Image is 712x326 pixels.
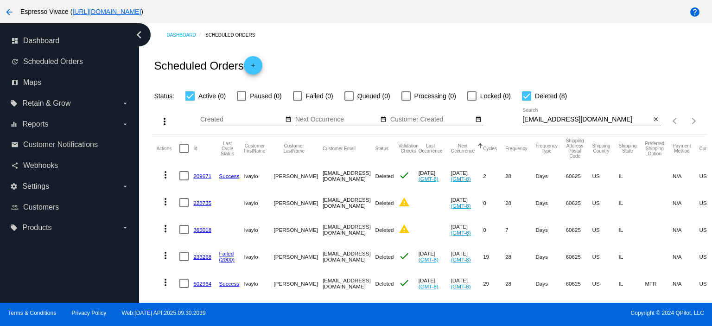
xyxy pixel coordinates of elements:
[22,99,70,108] span: Retain & Grow
[399,197,410,208] mat-icon: warning
[306,90,333,102] span: Failed (0)
[619,189,645,216] mat-cell: IL
[154,92,174,100] span: Status:
[535,270,566,297] mat-cell: Days
[651,115,661,125] button: Clear
[535,162,566,189] mat-cell: Days
[156,134,179,162] mat-header-cell: Actions
[323,146,356,151] button: Change sorting for CustomerEmail
[566,138,584,159] button: Change sorting for ShippingPostcode
[673,297,699,324] mat-cell: N/A
[375,227,394,233] span: Deleted
[72,310,107,316] a: Privacy Policy
[645,270,673,297] mat-cell: MFR
[22,182,49,191] span: Settings
[505,189,535,216] mat-cell: 28
[244,270,273,297] mat-cell: Ivaylo
[193,173,211,179] a: 209671
[244,189,273,216] mat-cell: Ivaylo
[480,90,511,102] span: Locked (0)
[219,281,240,287] a: Success
[505,146,527,151] button: Change sorting for Frequency
[11,33,129,48] a: dashboard Dashboard
[505,162,535,189] mat-cell: 28
[10,183,18,190] i: settings
[419,297,451,324] mat-cell: [DATE]
[244,216,273,243] mat-cell: Ivaylo
[673,189,699,216] mat-cell: N/A
[419,283,439,289] a: (GMT-8)
[451,256,470,262] a: (GMT-8)
[274,243,323,270] mat-cell: [PERSON_NAME]
[645,297,673,324] mat-cell: MFR
[198,90,226,102] span: Active (0)
[566,270,592,297] mat-cell: 60625
[451,243,483,270] mat-cell: [DATE]
[23,203,59,211] span: Customers
[4,6,15,18] mat-icon: arrow_back
[121,121,129,128] i: arrow_drop_down
[451,270,483,297] mat-cell: [DATE]
[160,250,171,261] mat-icon: more_vert
[451,216,483,243] mat-cell: [DATE]
[566,297,592,324] mat-cell: 60625
[475,116,482,123] mat-icon: date_range
[653,116,659,123] mat-icon: close
[11,54,129,69] a: update Scheduled Orders
[160,223,171,234] mat-icon: more_vert
[535,216,566,243] mat-cell: Days
[592,189,619,216] mat-cell: US
[483,162,505,189] mat-cell: 2
[535,143,557,153] button: Change sorting for FrequencyType
[219,256,235,262] a: (2000)
[244,297,273,324] mat-cell: Ivaylo
[451,297,483,324] mat-cell: [DATE]
[159,116,170,127] mat-icon: more_vert
[357,90,390,102] span: Queued (0)
[11,37,19,45] i: dashboard
[274,189,323,216] mat-cell: [PERSON_NAME]
[451,143,475,153] button: Change sorting for NextOccurrenceUtc
[323,189,375,216] mat-cell: [EMAIL_ADDRESS][DOMAIN_NAME]
[451,230,470,236] a: (GMT-8)
[592,143,610,153] button: Change sorting for ShippingCountry
[451,283,470,289] a: (GMT-8)
[522,116,651,123] input: Search
[505,270,535,297] mat-cell: 28
[399,277,410,288] mat-icon: check
[375,146,388,151] button: Change sorting for Status
[451,176,470,182] a: (GMT-8)
[685,112,703,130] button: Next page
[592,297,619,324] mat-cell: US
[10,224,18,231] i: local_offer
[483,243,505,270] mat-cell: 19
[193,281,211,287] a: 502964
[219,173,240,179] a: Success
[11,200,129,215] a: people_outline Customers
[323,270,375,297] mat-cell: [EMAIL_ADDRESS][DOMAIN_NAME]
[72,8,141,15] a: [URL][DOMAIN_NAME]
[419,162,451,189] mat-cell: [DATE]
[244,162,273,189] mat-cell: Ivaylo
[419,176,439,182] a: (GMT-8)
[160,196,171,207] mat-icon: more_vert
[666,112,685,130] button: Previous page
[23,37,59,45] span: Dashboard
[23,78,41,87] span: Maps
[619,216,645,243] mat-cell: IL
[483,297,505,324] mat-cell: 0
[619,270,645,297] mat-cell: IL
[323,216,375,243] mat-cell: [EMAIL_ADDRESS][DOMAIN_NAME]
[121,183,129,190] i: arrow_drop_down
[11,162,19,169] i: share
[535,297,566,324] mat-cell: Days
[10,121,18,128] i: equalizer
[364,310,704,316] span: Copyright © 2024 QPilot, LLC
[132,27,146,42] i: chevron_left
[193,146,197,151] button: Change sorting for Id
[295,116,379,123] input: Next Occurrence
[160,277,171,288] mat-icon: more_vert
[419,243,451,270] mat-cell: [DATE]
[451,203,470,209] a: (GMT-8)
[193,227,211,233] a: 365018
